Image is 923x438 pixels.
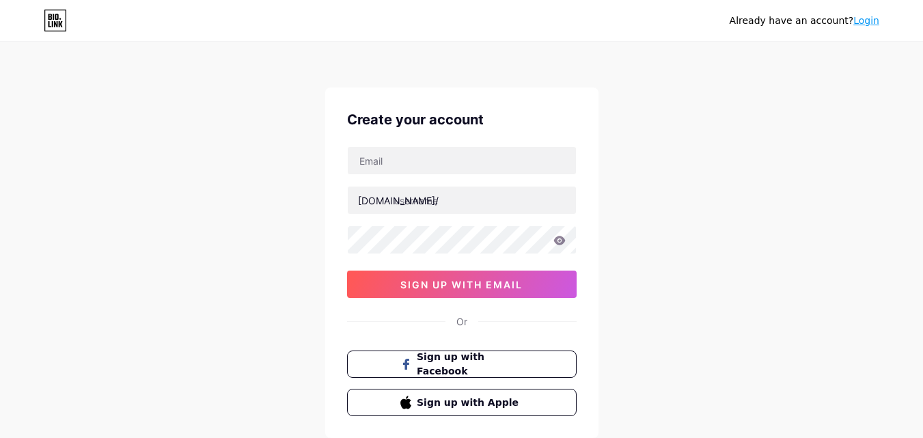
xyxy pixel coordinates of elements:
div: [DOMAIN_NAME]/ [358,193,439,208]
div: Create your account [347,109,577,130]
input: username [348,187,576,214]
span: sign up with email [400,279,523,290]
span: Sign up with Facebook [417,350,523,379]
button: sign up with email [347,271,577,298]
a: Login [853,15,879,26]
input: Email [348,147,576,174]
div: Or [456,314,467,329]
span: Sign up with Apple [417,396,523,410]
button: Sign up with Facebook [347,351,577,378]
div: Already have an account? [730,14,879,28]
button: Sign up with Apple [347,389,577,416]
